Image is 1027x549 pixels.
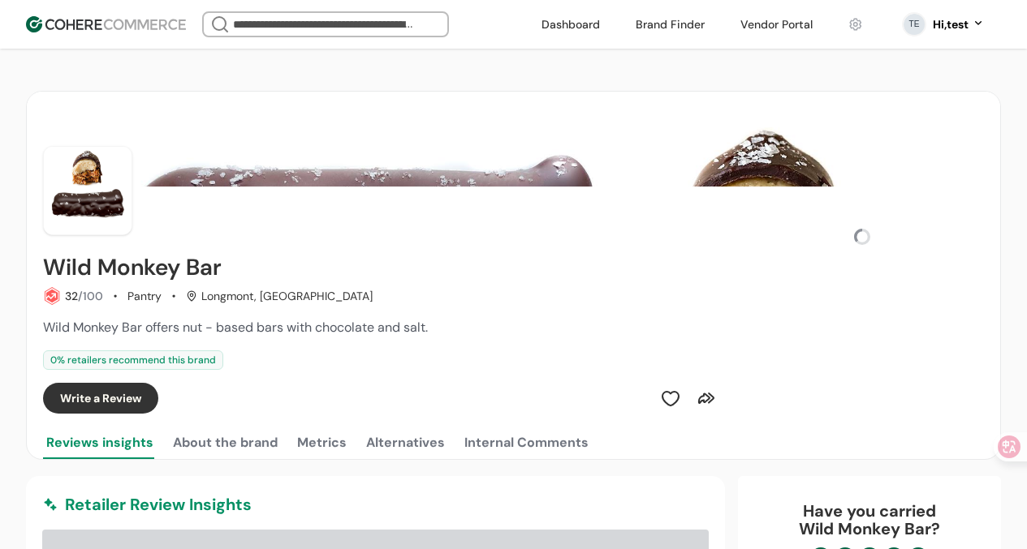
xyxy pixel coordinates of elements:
span: /100 [78,289,103,303]
button: Metrics [294,427,350,459]
div: Have you carried [754,502,985,538]
div: Pantry [127,288,162,305]
button: About the brand [170,427,281,459]
button: Hi,test [933,16,985,33]
div: Hi, test [933,16,969,33]
div: 0 % retailers recommend this brand [43,350,223,370]
img: Brand Photo [43,146,132,235]
svg: 0 percent [902,12,926,36]
div: Internal Comments [464,433,589,452]
img: Brand cover image [27,92,1000,187]
div: Longmont, [GEOGRAPHIC_DATA] [186,288,373,305]
button: Write a Review [43,383,158,414]
span: Wild Monkey Bar offers nut - based bars with chocolate and salt. [43,319,428,336]
button: Reviews insights [43,427,157,459]
h2: Wild Monkey Bar [43,255,222,281]
span: 32 [65,289,78,303]
p: Wild Monkey Bar ? [754,520,985,538]
button: Alternatives [363,427,448,459]
div: Retailer Review Insights [42,492,709,517]
img: Cohere Logo [26,16,186,32]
